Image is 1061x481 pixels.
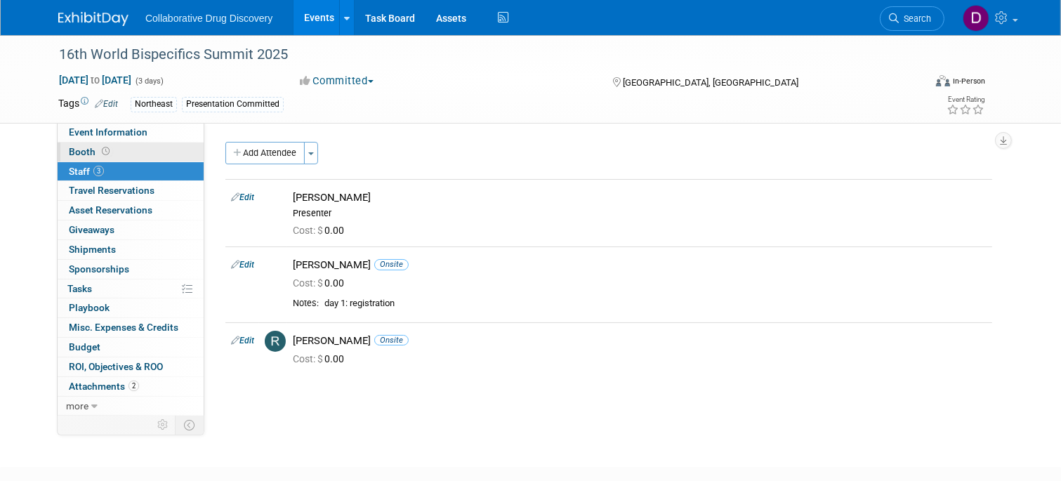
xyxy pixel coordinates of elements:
span: Onsite [374,259,409,270]
span: [DATE] [DATE] [58,74,132,86]
span: Attachments [69,381,139,392]
img: R.jpg [265,331,286,352]
a: Playbook [58,298,204,317]
a: Search [880,6,944,31]
span: Budget [69,341,100,352]
div: Presenter [293,208,987,219]
div: [PERSON_NAME] [293,258,987,272]
a: Edit [231,192,254,202]
a: Edit [95,99,118,109]
span: Shipments [69,244,116,255]
td: Tags [58,96,118,112]
div: Event Rating [947,96,984,103]
span: ROI, Objectives & ROO [69,361,163,372]
a: Event Information [58,123,204,142]
span: 0.00 [293,277,350,289]
span: Collaborative Drug Discovery [145,13,272,24]
span: Misc. Expenses & Credits [69,322,178,333]
span: Travel Reservations [69,185,154,196]
a: Attachments2 [58,377,204,396]
span: Asset Reservations [69,204,152,216]
span: 0.00 [293,353,350,364]
a: Misc. Expenses & Credits [58,318,204,337]
span: [GEOGRAPHIC_DATA], [GEOGRAPHIC_DATA] [624,77,799,88]
div: Presentation Committed [182,97,284,112]
span: Playbook [69,302,110,313]
img: Format-Inperson.png [936,75,950,86]
span: to [88,74,102,86]
span: Giveaways [69,224,114,235]
a: ROI, Objectives & ROO [58,357,204,376]
a: Travel Reservations [58,181,204,200]
a: Staff3 [58,162,204,181]
a: Edit [231,336,254,345]
a: more [58,397,204,416]
span: Cost: $ [293,225,324,236]
td: Toggle Event Tabs [176,416,204,434]
span: Cost: $ [293,353,324,364]
span: Event Information [69,126,147,138]
a: Budget [58,338,204,357]
span: Booth not reserved yet [99,146,112,157]
div: Northeast [131,97,177,112]
a: Tasks [58,279,204,298]
div: [PERSON_NAME] [293,191,987,204]
div: 16th World Bispecifics Summit 2025 [54,42,907,67]
span: Staff [69,166,104,177]
span: 3 [93,166,104,176]
div: day 1: registration [324,298,987,310]
span: Onsite [374,335,409,345]
a: Sponsorships [58,260,204,279]
button: Committed [296,74,379,88]
button: Add Attendee [225,142,305,164]
div: [PERSON_NAME] [293,334,987,348]
div: Notes: [293,298,319,309]
a: Booth [58,143,204,162]
span: more [66,400,88,411]
td: Personalize Event Tab Strip [151,416,176,434]
a: Shipments [58,240,204,259]
img: ExhibitDay [58,12,128,26]
img: Daniel Castro [963,5,989,32]
span: Cost: $ [293,277,324,289]
a: Edit [231,260,254,270]
span: Tasks [67,283,92,294]
span: Search [899,13,931,24]
div: Event Format [848,73,985,94]
span: 2 [128,381,139,391]
span: Booth [69,146,112,157]
span: 0.00 [293,225,350,236]
a: Asset Reservations [58,201,204,220]
div: In-Person [952,76,985,86]
span: Sponsorships [69,263,129,275]
span: (3 days) [134,77,164,86]
a: Giveaways [58,220,204,239]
